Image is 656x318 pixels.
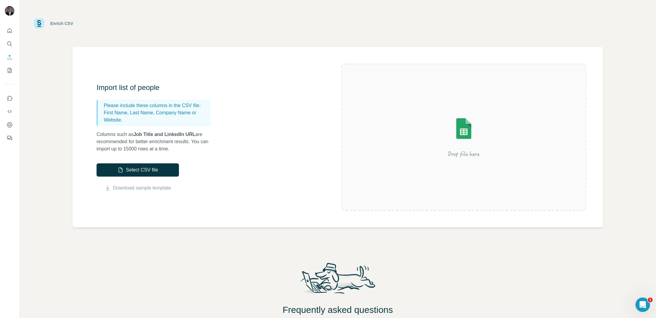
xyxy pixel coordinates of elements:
button: Feedback [5,133,14,144]
button: Dashboard [5,119,14,130]
img: Surfe Mascot Illustration [294,261,381,300]
button: Download sample template [97,184,179,192]
button: Use Surfe on LinkedIn [5,93,14,104]
p: Columns such as are recommended for better enrichment results. You can import up to 15000 rows at... [97,131,217,153]
p: First Name, Last Name, Company Name or Website. [104,109,208,124]
img: Avatar [5,6,14,16]
button: My lists [5,65,14,76]
span: 1 [648,298,653,302]
a: Download sample template [113,184,171,192]
div: Enrich CSV [50,20,73,26]
h3: Import list of people [97,83,217,92]
button: Search [5,39,14,49]
iframe: Intercom live chat [636,298,650,312]
button: Use Surfe API [5,106,14,117]
p: Please include these columns in the CSV file: [104,102,208,109]
span: Job Title and LinkedIn URL [134,132,196,137]
img: Surfe Logo [34,18,44,29]
img: Surfe Illustration - Drop file here or select below [410,101,518,173]
h2: Frequently asked questions [20,304,656,315]
button: Enrich CSV [5,52,14,63]
button: Quick start [5,25,14,36]
button: Select CSV file [97,163,179,177]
